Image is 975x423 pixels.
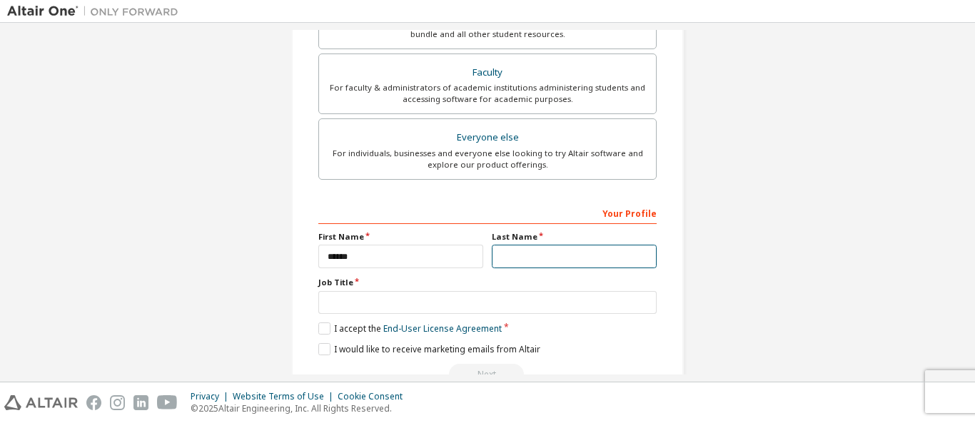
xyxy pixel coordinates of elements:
p: © 2025 Altair Engineering, Inc. All Rights Reserved. [191,402,411,414]
label: I accept the [318,322,502,335]
label: I would like to receive marketing emails from Altair [318,343,540,355]
div: Faculty [328,63,647,83]
img: youtube.svg [157,395,178,410]
label: Job Title [318,277,657,288]
img: facebook.svg [86,395,101,410]
label: First Name [318,231,483,243]
div: For individuals, businesses and everyone else looking to try Altair software and explore our prod... [328,148,647,170]
img: instagram.svg [110,395,125,410]
div: For faculty & administrators of academic institutions administering students and accessing softwa... [328,82,647,105]
div: Website Terms of Use [233,391,338,402]
div: Cookie Consent [338,391,411,402]
img: altair_logo.svg [4,395,78,410]
div: Read and acccept EULA to continue [318,364,657,385]
div: Your Profile [318,201,657,224]
div: Everyone else [328,128,647,148]
div: Privacy [191,391,233,402]
img: linkedin.svg [133,395,148,410]
img: Altair One [7,4,186,19]
label: Last Name [492,231,657,243]
a: End-User License Agreement [383,322,502,335]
